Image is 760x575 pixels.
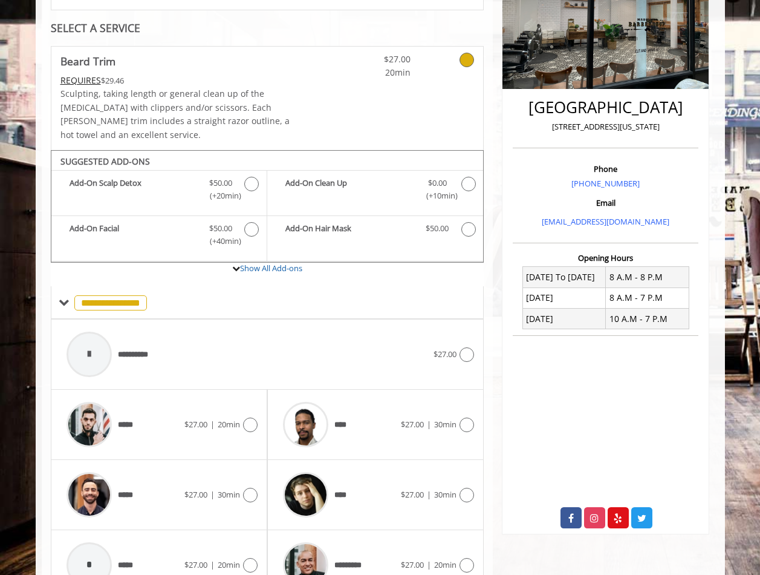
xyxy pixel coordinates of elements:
[426,222,449,235] span: $50.00
[184,559,207,570] span: $27.00
[427,489,431,500] span: |
[218,489,240,500] span: 30min
[434,349,456,360] span: $27.00
[51,150,484,263] div: Beard Trim Add-onS
[70,177,197,202] b: Add-On Scalp Detox
[60,87,304,142] p: Sculpting, taking length or general clean up of the [MEDICAL_DATA] with clippers and/or scissors....
[427,419,431,430] span: |
[516,199,695,207] h3: Email
[401,559,424,570] span: $27.00
[203,189,238,202] span: (+20min )
[516,165,695,173] h3: Phone
[542,216,669,227] a: [EMAIL_ADDRESS][DOMAIN_NAME]
[218,419,240,430] span: 20min
[51,22,484,34] div: SELECT A SERVICE
[57,222,261,251] label: Add-On Facial
[210,489,215,500] span: |
[203,235,238,248] span: (+40min )
[522,287,606,308] td: [DATE]
[210,559,215,570] span: |
[273,222,477,240] label: Add-On Hair Mask
[522,267,606,287] td: [DATE] To [DATE]
[516,120,695,133] p: [STREET_ADDRESS][US_STATE]
[427,559,431,570] span: |
[513,254,698,262] h3: Opening Hours
[516,99,695,116] h2: [GEOGRAPHIC_DATA]
[60,53,115,70] b: Beard Trim
[60,156,150,167] b: SUGGESTED ADD-ONS
[339,53,411,66] span: $27.00
[419,189,455,202] span: (+10min )
[285,177,414,202] b: Add-On Clean Up
[522,309,606,329] td: [DATE]
[209,177,232,189] span: $50.00
[57,177,261,205] label: Add-On Scalp Detox
[184,419,207,430] span: $27.00
[60,74,304,87] div: $29.46
[209,222,232,235] span: $50.00
[273,177,477,205] label: Add-On Clean Up
[434,489,456,500] span: 30min
[401,489,424,500] span: $27.00
[285,222,414,237] b: Add-On Hair Mask
[339,66,411,79] span: 20min
[606,309,689,329] td: 10 A.M - 7 P.M
[218,559,240,570] span: 20min
[606,267,689,287] td: 8 A.M - 8 P.M
[401,419,424,430] span: $27.00
[434,419,456,430] span: 30min
[70,222,197,248] b: Add-On Facial
[434,559,456,570] span: 20min
[60,74,101,86] span: This service needs some Advance to be paid before we block your appointment
[240,263,302,274] a: Show All Add-ons
[571,178,640,189] a: [PHONE_NUMBER]
[428,177,447,189] span: $0.00
[606,287,689,308] td: 8 A.M - 7 P.M
[210,419,215,430] span: |
[184,489,207,500] span: $27.00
